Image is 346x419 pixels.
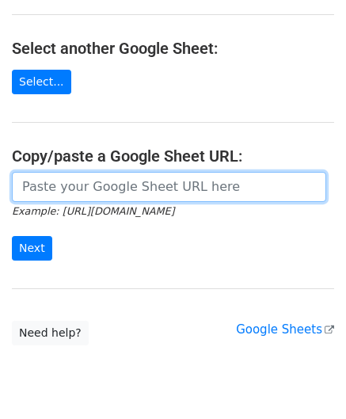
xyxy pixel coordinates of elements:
[12,321,89,345] a: Need help?
[12,70,71,94] a: Select...
[12,236,52,261] input: Next
[12,172,326,202] input: Paste your Google Sheet URL here
[267,343,346,419] iframe: Chat Widget
[12,147,334,166] h4: Copy/paste a Google Sheet URL:
[12,205,174,217] small: Example: [URL][DOMAIN_NAME]
[12,39,334,58] h4: Select another Google Sheet:
[236,322,334,337] a: Google Sheets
